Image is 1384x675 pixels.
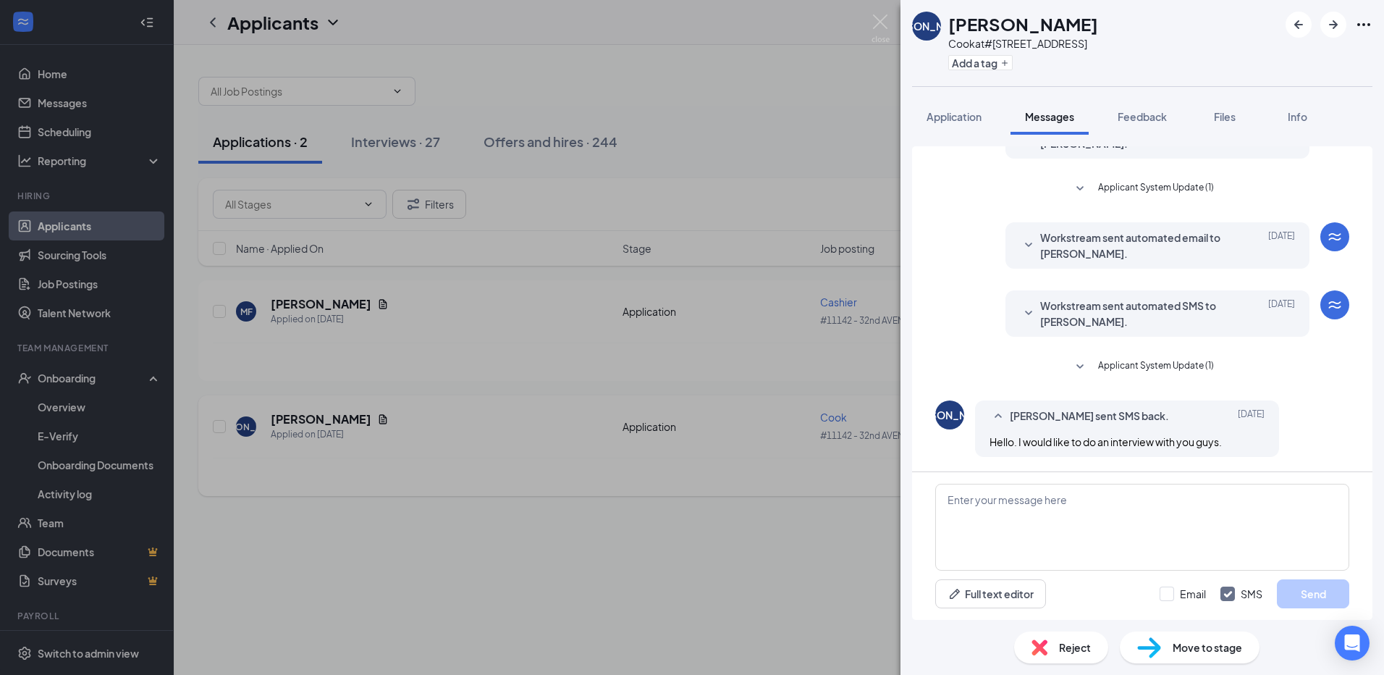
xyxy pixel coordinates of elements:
[1010,408,1169,425] span: [PERSON_NAME] sent SMS back.
[948,36,1098,51] div: Cook at #[STREET_ADDRESS]
[1325,16,1342,33] svg: ArrowRight
[1071,359,1089,376] svg: SmallChevronDown
[908,408,992,422] div: [PERSON_NAME]
[1071,180,1089,198] svg: SmallChevronDown
[1286,12,1312,38] button: ArrowLeftNew
[1059,640,1091,655] span: Reject
[990,435,1222,448] span: Hello. I would like to do an interview with you guys.
[1025,110,1074,123] span: Messages
[990,408,1007,425] svg: SmallChevronUp
[1040,230,1230,261] span: Workstream sent automated email to [PERSON_NAME].
[1290,16,1307,33] svg: ArrowLeftNew
[1238,408,1265,425] span: [DATE]
[1268,298,1295,330] span: [DATE]
[885,19,969,33] div: [PERSON_NAME]
[948,12,1098,36] h1: [PERSON_NAME]
[1335,626,1370,661] div: Open Intercom Messenger
[1000,59,1009,67] svg: Plus
[948,55,1013,70] button: PlusAdd a tag
[1098,180,1214,198] span: Applicant System Update (1)
[927,110,982,123] span: Application
[948,587,962,601] svg: Pen
[1118,110,1167,123] span: Feedback
[1173,640,1242,655] span: Move to stage
[1268,230,1295,261] span: [DATE]
[1326,296,1343,314] svg: WorkstreamLogo
[1040,298,1230,330] span: Workstream sent automated SMS to [PERSON_NAME].
[1071,359,1214,376] button: SmallChevronDownApplicant System Update (1)
[1355,16,1372,33] svg: Ellipses
[1288,110,1307,123] span: Info
[1277,579,1349,608] button: Send
[1020,237,1037,254] svg: SmallChevronDown
[1214,110,1236,123] span: Files
[1020,305,1037,322] svg: SmallChevronDown
[1326,228,1343,246] svg: WorkstreamLogo
[1320,12,1346,38] button: ArrowRight
[1071,180,1214,198] button: SmallChevronDownApplicant System Update (1)
[1098,359,1214,376] span: Applicant System Update (1)
[935,579,1046,608] button: Full text editorPen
